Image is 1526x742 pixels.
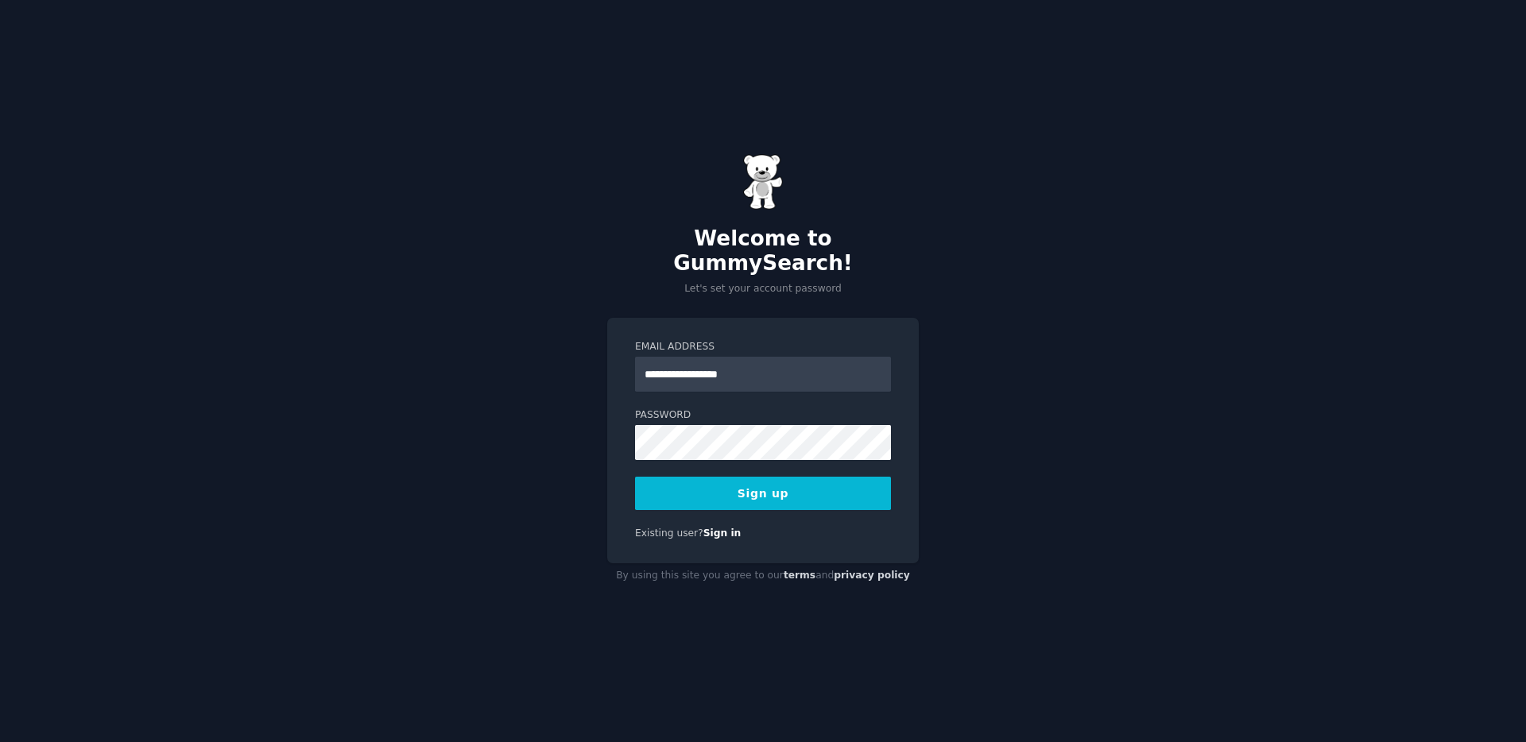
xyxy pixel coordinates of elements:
[635,408,891,423] label: Password
[784,570,815,581] a: terms
[834,570,910,581] a: privacy policy
[635,340,891,354] label: Email Address
[635,477,891,510] button: Sign up
[635,528,703,539] span: Existing user?
[743,154,783,210] img: Gummy Bear
[607,282,919,296] p: Let's set your account password
[703,528,742,539] a: Sign in
[607,563,919,589] div: By using this site you agree to our and
[607,226,919,276] h2: Welcome to GummySearch!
